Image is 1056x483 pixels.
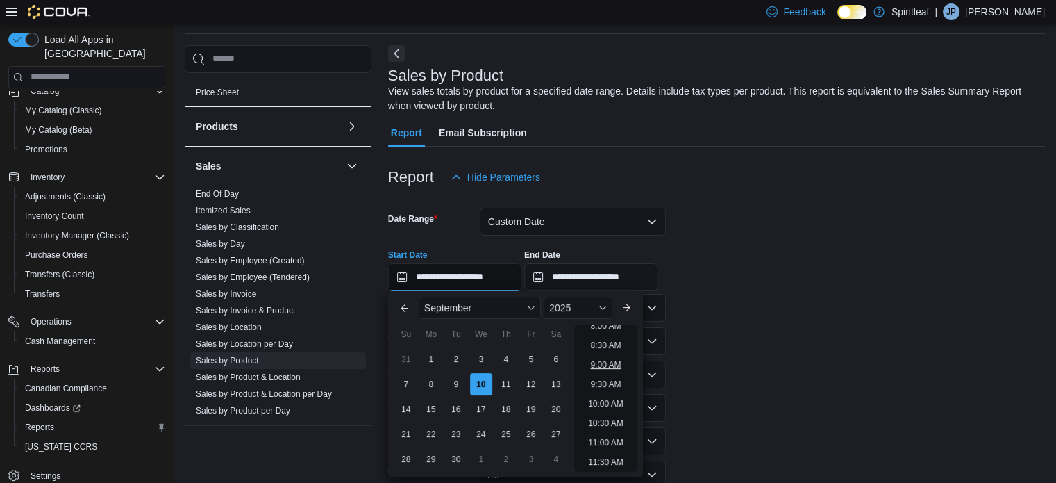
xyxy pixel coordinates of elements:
[344,56,360,73] button: Pricing
[495,448,517,470] div: day-2
[439,119,527,147] span: Email Subscription
[445,423,467,445] div: day-23
[388,213,437,224] label: Date Range
[14,331,171,351] button: Cash Management
[25,361,65,377] button: Reports
[420,348,442,370] div: day-1
[520,348,542,370] div: day-5
[470,448,492,470] div: day-1
[943,3,959,20] div: Jean Paul A
[25,383,107,394] span: Canadian Compliance
[3,81,171,101] button: Catalog
[495,348,517,370] div: day-4
[196,88,239,97] a: Price Sheet
[19,208,90,224] a: Inventory Count
[196,256,305,265] a: Sales by Employee (Created)
[25,361,165,377] span: Reports
[31,470,60,482] span: Settings
[196,339,293,349] a: Sales by Location per Day
[14,187,171,206] button: Adjustments (Classic)
[25,288,60,300] span: Transfers
[19,122,165,138] span: My Catalog (Beta)
[583,395,629,412] li: 10:00 AM
[646,402,657,414] button: Open list of options
[965,3,1045,20] p: [PERSON_NAME]
[395,373,417,395] div: day-7
[583,434,629,451] li: 11:00 AM
[19,419,165,436] span: Reports
[196,289,256,299] a: Sales by Invoice
[14,437,171,457] button: [US_STATE] CCRS
[19,247,94,263] a: Purchase Orders
[545,448,567,470] div: day-4
[14,418,171,437] button: Reports
[891,3,929,20] p: Spiritleaf
[395,448,417,470] div: day-28
[495,398,517,420] div: day-18
[25,191,106,202] span: Adjustments (Classic)
[14,101,171,120] button: My Catalog (Classic)
[19,439,103,455] a: [US_STATE] CCRS
[14,265,171,284] button: Transfers (Classic)
[420,423,442,445] div: day-22
[646,336,657,347] button: Open list of options
[549,302,571,313] span: 2025
[388,169,434,186] h3: Report
[783,5,825,19] span: Feedback
[14,379,171,398] button: Canadian Compliance
[424,302,471,313] span: September
[344,158,360,174] button: Sales
[196,338,293,350] span: Sales by Location per Day
[196,288,256,300] span: Sales by Invoice
[14,245,171,265] button: Purchase Orders
[196,322,262,332] a: Sales by Location
[196,322,262,333] span: Sales by Location
[185,186,371,425] div: Sales
[583,415,629,432] li: 10:30 AM
[946,3,956,20] span: JP
[19,266,100,283] a: Transfers (Classic)
[31,316,72,327] span: Operations
[545,373,567,395] div: day-13
[14,398,171,418] a: Dashboards
[25,211,84,222] span: Inventory Count
[196,206,251,215] a: Itemized Sales
[545,423,567,445] div: day-27
[196,405,290,416] span: Sales by Product per Day
[196,356,259,366] a: Sales by Product
[520,398,542,420] div: day-19
[394,347,569,472] div: September, 2025
[3,312,171,331] button: Operations
[545,348,567,370] div: day-6
[19,227,165,244] span: Inventory Manager (Classic)
[25,441,97,452] span: [US_STATE] CCRS
[388,84,1038,113] div: View sales totals by product for a specified date range. Details include tax types per product. T...
[388,67,503,84] h3: Sales by Product
[19,141,73,158] a: Promotions
[467,170,540,184] span: Hide Parameters
[520,423,542,445] div: day-26
[185,84,371,106] div: Pricing
[544,297,612,319] div: Button. Open the year selector. 2025 is currently selected.
[196,120,341,133] button: Products
[935,3,937,20] p: |
[19,333,101,350] a: Cash Management
[495,373,517,395] div: day-11
[196,389,332,399] a: Sales by Product & Location per Day
[196,272,310,283] span: Sales by Employee (Tendered)
[524,263,657,291] input: Press the down key to open a popover containing a calendar.
[196,305,295,316] span: Sales by Invoice & Product
[445,323,467,345] div: Tu
[495,323,517,345] div: Th
[31,363,60,375] span: Reports
[196,159,221,173] h3: Sales
[196,222,279,233] span: Sales by Classification
[520,323,542,345] div: Fr
[470,323,492,345] div: We
[388,249,428,261] label: Start Date
[419,297,541,319] div: Button. Open the month selector. September is currently selected.
[646,302,657,313] button: Open list of options
[39,33,165,60] span: Load All Apps in [GEOGRAPHIC_DATA]
[14,120,171,140] button: My Catalog (Beta)
[420,373,442,395] div: day-8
